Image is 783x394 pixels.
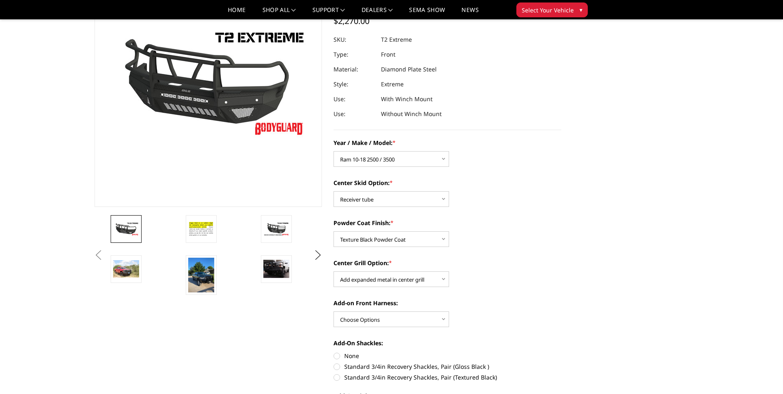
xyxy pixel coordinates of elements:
[113,222,139,236] img: T2 Series - Extreme Front Bumper (receiver or winch)
[381,77,404,92] dd: Extreme
[334,32,375,47] dt: SKU:
[263,260,289,278] img: T2 Series - Extreme Front Bumper (receiver or winch)
[334,362,561,371] label: Standard 3/4in Recovery Shackles, Pair (Gloss Black )
[334,299,561,307] label: Add-on Front Harness:
[516,2,588,17] button: Select Your Vehicle
[334,92,375,107] dt: Use:
[263,7,296,19] a: shop all
[312,249,324,261] button: Next
[188,258,214,293] img: T2 Series - Extreme Front Bumper (receiver or winch)
[113,260,139,278] img: T2 Series - Extreme Front Bumper (receiver or winch)
[334,47,375,62] dt: Type:
[334,339,561,347] label: Add-On Shackles:
[334,259,561,267] label: Center Grill Option:
[334,62,375,77] dt: Material:
[92,249,105,261] button: Previous
[334,373,561,382] label: Standard 3/4in Recovery Shackles, Pair (Textured Black)
[522,6,574,14] span: Select Your Vehicle
[263,222,289,236] img: T2 Series - Extreme Front Bumper (receiver or winch)
[362,7,393,19] a: Dealers
[381,92,433,107] dd: With Winch Mount
[409,7,445,19] a: SEMA Show
[381,32,412,47] dd: T2 Extreme
[334,107,375,121] dt: Use:
[580,5,582,14] span: ▾
[188,220,214,238] img: T2 Series - Extreme Front Bumper (receiver or winch)
[334,351,561,360] label: None
[381,47,395,62] dd: Front
[334,77,375,92] dt: Style:
[312,7,345,19] a: Support
[334,178,561,187] label: Center Skid Option:
[381,107,442,121] dd: Without Winch Mount
[334,15,369,26] span: $2,270.00
[334,218,561,227] label: Powder Coat Finish:
[228,7,246,19] a: Home
[742,354,783,394] iframe: Chat Widget
[461,7,478,19] a: News
[334,138,561,147] label: Year / Make / Model:
[381,62,437,77] dd: Diamond Plate Steel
